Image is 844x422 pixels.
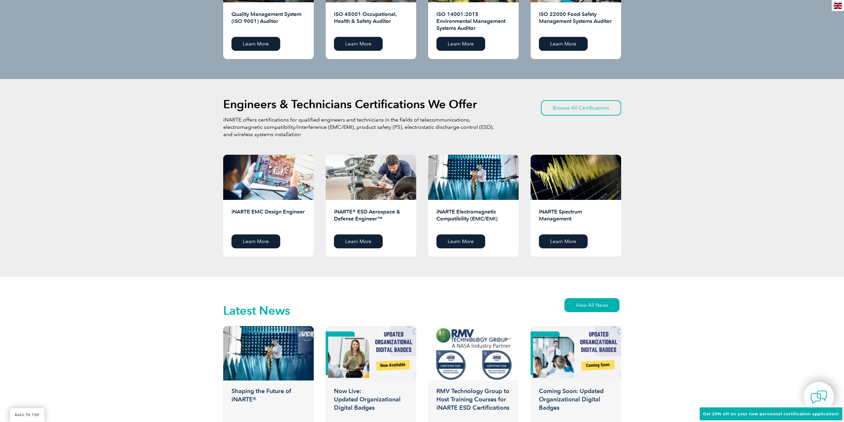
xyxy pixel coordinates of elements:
[223,99,477,110] h2: Engineers & Technicians Certifications We Offer
[436,234,485,248] a: Learn More
[334,37,383,51] a: Learn More
[334,234,383,248] a: Learn More
[334,11,408,32] h2: ISO 45001 Occupational, Health & Safety Auditor
[231,11,305,32] h2: Quality Management System (ISO 9001) Auditor
[223,116,495,138] p: iNARTE offers certifications for qualified engineers and technicians in the fields of telecommuni...
[539,234,588,248] a: Learn More
[231,234,280,248] a: Learn More
[334,208,408,229] h2: iNARTE® ESD Aerospace & Defense Engineer™
[541,100,621,116] a: Browse All Certifications
[811,389,827,405] img: contact-chat.png
[436,11,510,32] h2: ISO 14001:2015 Environmental Management Systems Auditor
[10,408,44,422] a: BACK TO TOP
[223,305,290,316] h2: Latest News
[703,411,839,416] span: Get 20% off on your new personnel certification application!
[564,298,619,312] a: View All News
[436,208,510,229] h2: iNARTE Electromagnetic Compatibility (EMC/EMI)
[436,37,485,51] a: Learn More
[539,208,613,229] h2: iNARTE Spectrum Management
[834,3,842,9] img: en
[539,37,588,51] a: Learn More
[539,11,613,32] h2: ISO 22000 Food Safety Management Systems Auditor
[231,208,305,229] h2: iNARTE EMC Design Engineer
[231,37,280,51] a: Learn More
